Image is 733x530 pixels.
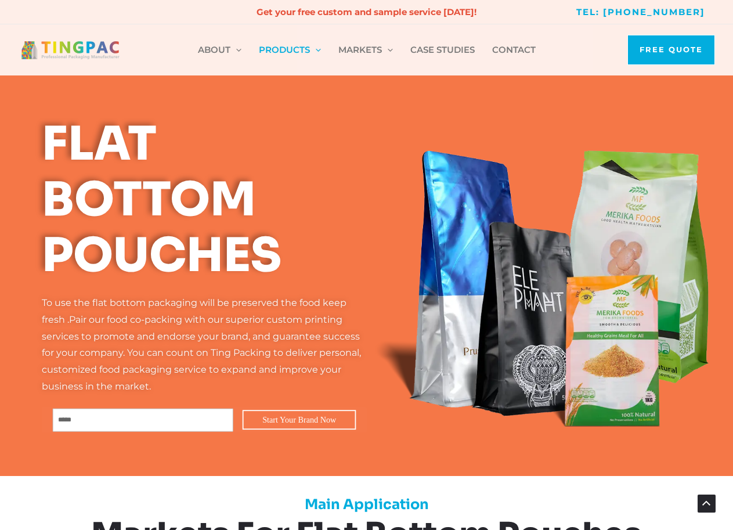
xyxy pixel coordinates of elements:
input: Email [52,408,233,431]
div: To use the flat bottom packaging will be preserved the food keep fresh .Pair our food co-packing ... [42,295,367,395]
a: Free Quote [627,35,715,65]
span: Menu Toggle [310,24,321,75]
strong: Get your free custom and sample service [DATE]! [257,6,476,17]
span: Markets [338,24,382,75]
nav: 网站导航 [189,24,544,75]
h1: Flat Bottom Pouches [42,116,367,283]
h5: Main Application [24,493,709,515]
span: About [198,24,230,75]
img: Ting Packaging [19,39,123,61]
span: Contact [492,24,536,75]
a: Case Studies [402,24,483,75]
a: Products菜单切换Menu Toggle [250,24,330,75]
span: Products [259,24,310,75]
span: Menu Toggle [230,24,241,75]
span: Menu Toggle [382,24,393,75]
a: Markets菜单切换Menu Toggle [330,24,402,75]
a: Contact [483,24,544,75]
button: Start Your Brand Now [243,410,356,430]
a: About菜单切换Menu Toggle [189,24,250,75]
img: Flat Bottom Pouches 1 [373,122,709,459]
span: Case Studies [410,24,475,75]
